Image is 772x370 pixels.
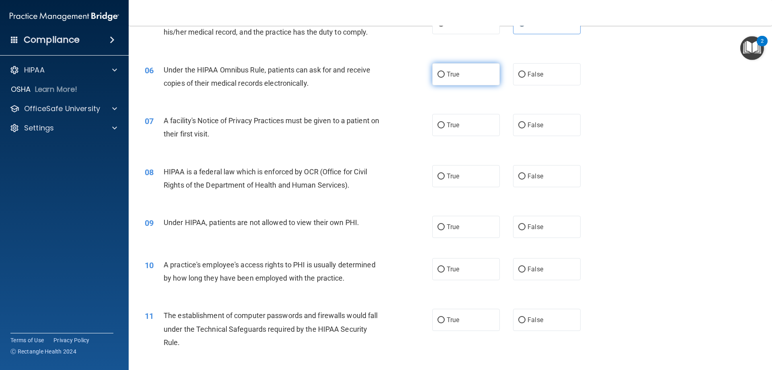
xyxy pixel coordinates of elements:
input: False [518,122,526,128]
span: Ⓒ Rectangle Health 2024 [10,347,76,356]
p: Settings [24,123,54,133]
input: True [437,72,445,78]
span: 06 [145,66,154,75]
input: False [518,72,526,78]
span: 08 [145,167,154,177]
button: Open Resource Center, 2 new notifications [740,36,764,60]
input: True [437,122,445,128]
img: PMB logo [10,8,119,25]
div: 2 [761,41,764,52]
a: OfficeSafe University [10,104,117,114]
input: True [437,224,445,230]
span: True [447,70,459,78]
span: False [528,121,543,129]
span: A facility's Notice of Privacy Practices must be given to a patient on their first visit. [164,116,379,138]
span: False [528,316,543,324]
span: False [528,265,543,273]
span: Under HIPAA, patients are not allowed to view their own PHI. [164,218,359,227]
input: True [437,267,445,273]
p: OSHA [11,85,31,94]
span: Under the HIPAA Omnibus Rule, patients can ask for and receive copies of their medical records el... [164,66,370,87]
input: False [518,174,526,180]
span: A practice's employee's access rights to PHI is usually determined by how long they have been emp... [164,260,376,282]
p: OfficeSafe University [24,104,100,114]
span: 10 [145,260,154,270]
span: True [447,121,459,129]
span: False [528,172,543,180]
span: True [447,223,459,231]
span: True [447,316,459,324]
input: False [518,267,526,273]
a: Settings [10,123,117,133]
p: Learn More! [35,85,78,94]
span: False [528,223,543,231]
input: True [437,174,445,180]
input: True [437,317,445,323]
input: False [518,224,526,230]
span: True [447,265,459,273]
span: HIPAA is a federal law which is enforced by OCR (Office for Civil Rights of the Department of Hea... [164,167,368,189]
a: Privacy Policy [53,336,90,344]
span: True [447,172,459,180]
a: HIPAA [10,65,117,75]
input: False [518,317,526,323]
p: HIPAA [24,65,45,75]
a: Terms of Use [10,336,44,344]
span: 07 [145,116,154,126]
h4: Compliance [24,34,80,45]
span: False [528,70,543,78]
span: 09 [145,218,154,228]
span: 11 [145,311,154,321]
span: The establishment of computer passwords and firewalls would fall under the Technical Safeguards r... [164,311,378,346]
